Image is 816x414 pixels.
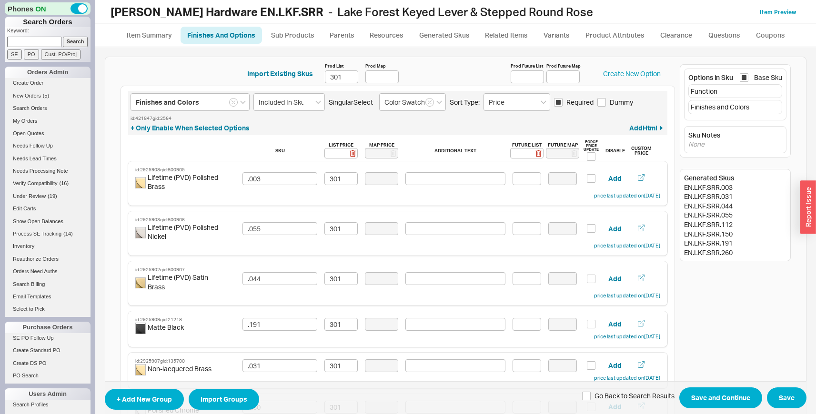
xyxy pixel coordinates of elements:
[135,273,235,291] div: Lifetime (PVD) Satin Brass
[240,100,246,104] svg: open menu
[5,204,91,214] a: Edit Carts
[608,174,622,183] button: Add
[582,392,591,401] input: Go Back to Search Results
[749,27,791,44] a: Coupons
[63,37,88,47] input: Search
[684,248,786,257] div: EN.LKF.SRR.260
[13,143,53,148] span: Needs Follow Up
[43,93,49,99] span: ( 5 )
[5,254,91,264] a: Reauthorize Orders
[631,146,652,155] h6: Custom Price
[5,67,91,78] div: Orders Admin
[608,361,622,370] button: Add
[60,180,69,186] span: ( 16 )
[760,9,796,16] a: Item Preview
[684,192,786,201] div: EN.LKF.SRR.031
[135,166,235,173] div: id: 2925908 gid: 800905
[324,318,358,331] input: 0
[324,222,358,235] input: 0
[594,333,660,340] div: price last updated on [DATE]
[594,292,660,299] div: price last updated on [DATE]
[597,98,606,107] input: Dummy
[610,98,633,107] span: Dummy
[5,304,91,314] a: Select to Pick
[131,93,250,111] input: Select a Group
[5,241,91,251] a: Inventory
[5,217,91,227] a: Show Open Balances
[324,359,358,372] input: 0
[5,2,91,15] div: Phones
[566,98,594,107] span: Required
[578,27,651,44] a: Product Attributes
[135,223,235,241] div: Lifetime (PVD) Polished Nickel
[324,172,358,185] input: 0
[63,231,73,237] span: ( 14 )
[594,375,660,382] div: price last updated on [DATE]
[7,49,22,59] input: SE
[584,140,599,151] div: Force Price Update
[5,345,91,355] a: Create Standard PO
[365,62,399,70] span: Prod Map
[135,316,194,323] div: id: 2925909 gid: 21218
[536,27,576,44] a: Variants
[328,5,332,19] span: -
[436,100,442,104] svg: open menu
[5,154,91,164] a: Needs Lead Times
[629,123,665,133] button: AddHtml
[684,173,786,183] div: Generated Skus
[5,400,91,410] a: Search Profiles
[337,5,593,19] span: Lake Forest Keyed Lever & Stepped Round Rose
[653,27,699,44] a: Clearance
[13,93,41,99] span: New Orders
[541,100,546,104] svg: open menu
[608,224,622,234] button: Add
[688,73,733,82] div: Options in Sku
[329,98,375,107] span: Singular Select
[135,357,222,364] div: id: 2925907 gid: 135700
[136,228,145,238] img: lifetime-pvd-polished-nickel_yum7qs.jpg
[136,178,145,188] img: non-lacquered-brass_wtezbk.jpg
[7,27,91,37] p: Keyword:
[325,62,358,70] span: Prod List
[688,139,782,149] div: None
[13,231,61,237] span: Process SE Tracking
[135,364,222,374] div: Non-lacquered Brass
[754,73,782,82] span: Base Sku
[120,27,179,44] a: Item Summary
[135,266,235,273] div: id: 2925902 gid: 800907
[117,394,172,405] span: + Add New Group
[767,388,806,409] button: Save
[105,389,184,410] button: + Add New Group
[450,98,480,107] span: Sort Type:
[365,142,398,147] div: Map Price
[275,148,285,153] h6: Sku
[136,365,145,375] img: non-lacquered-brass_wtezbk.jpg
[315,100,321,104] svg: open menu
[201,394,247,405] span: Import Groups
[594,192,660,199] div: price last updated on [DATE]
[189,389,259,410] button: Import Groups
[5,279,91,289] a: Search Billing
[5,128,91,138] a: Open Quotes
[5,266,91,276] a: Orders Need Auths
[608,274,622,284] button: Add
[684,201,786,211] div: EN.LKF.SRR.044
[684,229,786,239] div: EN.LKF.SRR.150
[324,142,358,147] div: List Price
[5,17,91,27] h1: Search Orders
[684,210,786,220] div: EN.LKF.SRR.055
[136,324,145,334] img: satin-black_wyclzm.jpg
[253,93,325,111] input: Sku Type
[478,27,534,44] a: Related Items
[5,292,91,302] a: Email Templates
[688,130,782,140] div: Sku Notes
[136,278,145,288] img: lifetime-pvd-satin-brass_bupysg.jpg
[379,93,446,111] input: Dropdown
[546,142,579,147] div: Future Map
[5,333,91,343] a: SE PO Follow Up
[322,27,361,44] a: Parents
[35,4,46,14] span: ON
[5,178,91,188] a: Verify Compatibility(16)
[546,62,580,70] span: Prod Future Map
[701,27,747,44] a: Questions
